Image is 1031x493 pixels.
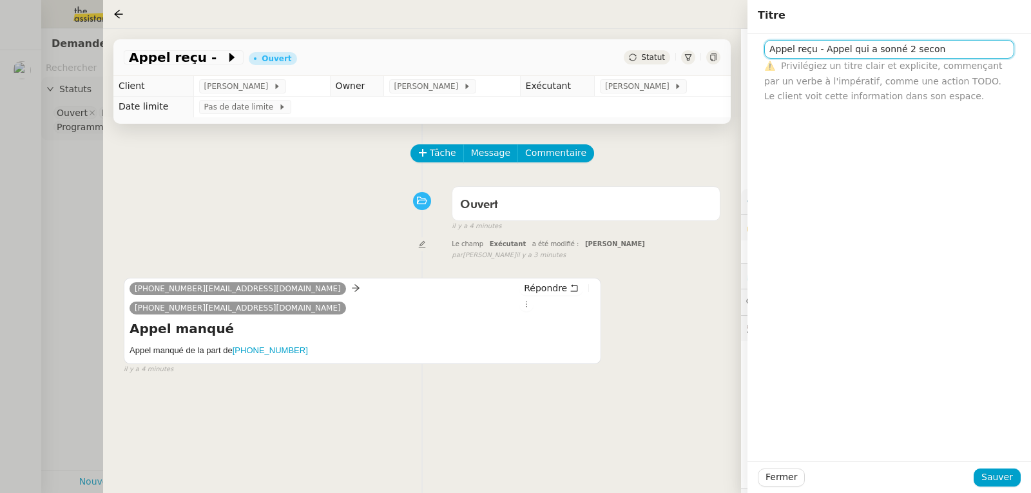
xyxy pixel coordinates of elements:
[641,53,665,62] span: Statut
[519,281,583,295] button: Répondre
[766,470,797,485] span: Fermer
[516,250,566,261] span: il y a 3 minutes
[129,51,226,64] span: Appel reçu -
[124,364,173,375] span: il y a 4 minutes
[452,221,501,232] span: il y a 4 minutes
[410,144,464,162] button: Tâche
[130,344,595,357] h5: Appel manqué de la part de
[130,320,595,338] h4: Appel manqué
[524,282,567,295] span: Répondre
[135,304,341,313] span: [PHONE_NUMBER][EMAIL_ADDRESS][DOMAIN_NAME]
[746,271,835,281] span: ⏲️
[741,316,1031,341] div: 🕵️Autres demandes en cours 19
[746,296,829,307] span: 💬
[741,215,1031,240] div: 🔐Données client
[135,284,341,293] span: [PHONE_NUMBER][EMAIL_ADDRESS][DOMAIN_NAME]
[520,76,594,97] td: Exécutant
[605,80,674,93] span: [PERSON_NAME]
[113,97,193,117] td: Date limite
[746,220,830,235] span: 🔐
[460,199,498,211] span: Ouvert
[585,240,645,247] span: [PERSON_NAME]
[490,240,526,247] span: Exécutant
[452,250,463,261] span: par
[394,80,463,93] span: [PERSON_NAME]
[113,76,193,97] td: Client
[746,323,912,333] span: 🕵️
[452,250,566,261] small: [PERSON_NAME]
[262,55,291,63] div: Ouvert
[430,146,456,160] span: Tâche
[525,146,586,160] span: Commentaire
[204,80,273,93] span: [PERSON_NAME]
[233,345,308,355] a: [PHONE_NUMBER]
[741,264,1031,289] div: ⏲️Tâches 0:00
[517,144,594,162] button: Commentaire
[758,9,785,21] span: Titre
[746,194,813,209] span: ⚙️
[764,61,1003,101] span: Privilégiez un titre clair et explicite, commençant par un verbe à l'impératif, comme une action ...
[974,469,1021,487] button: Sauver
[330,76,383,97] td: Owner
[741,289,1031,314] div: 💬Commentaires
[471,146,510,160] span: Message
[204,101,278,113] span: Pas de date limite
[758,469,805,487] button: Fermer
[764,61,775,71] span: ⚠️
[452,240,483,247] span: Le champ
[741,189,1031,214] div: ⚙️Procédures
[463,144,518,162] button: Message
[532,240,579,247] span: a été modifié :
[981,470,1013,485] span: Sauver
